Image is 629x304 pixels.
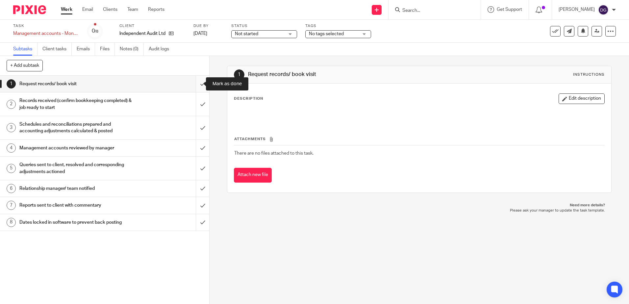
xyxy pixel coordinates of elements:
div: 8 [7,218,16,227]
span: There are no files attached to this task. [234,151,314,156]
h1: Management accounts reviewed by manager [19,143,133,153]
div: 7 [7,201,16,210]
div: 3 [7,123,16,132]
p: [PERSON_NAME] [559,6,595,13]
label: Tags [305,23,371,29]
div: 4 [7,143,16,153]
span: [DATE] [193,31,207,36]
label: Task [13,23,79,29]
a: Subtasks [13,43,38,56]
small: /8 [95,30,98,33]
a: Clients [103,6,117,13]
div: 5 [7,164,16,173]
a: Audit logs [149,43,174,56]
p: Description [234,96,263,101]
span: Get Support [497,7,522,12]
img: svg%3E [598,5,609,15]
h1: Reports sent to client with commentary [19,200,133,210]
h1: Schedules and reconciliations prepared and accounting adjustments calculated & posted [19,119,133,136]
a: Emails [77,43,95,56]
p: Need more details? [234,203,605,208]
label: Due by [193,23,223,29]
a: Notes (0) [120,43,144,56]
span: Not started [235,32,258,36]
div: 1 [7,79,16,89]
img: Pixie [13,5,46,14]
div: Management accounts - Monthly [13,30,79,37]
a: Reports [148,6,164,13]
a: Client tasks [42,43,72,56]
div: 1 [234,69,244,80]
a: Work [61,6,72,13]
div: 2 [7,100,16,109]
a: Email [82,6,93,13]
a: Team [127,6,138,13]
button: + Add subtask [7,60,43,71]
div: Instructions [573,72,605,77]
h1: Dates locked in software to prevent back posting [19,217,133,227]
p: Independent Audit Ltd [119,30,165,37]
button: Edit description [559,93,605,104]
span: Attachments [234,137,266,141]
div: 0 [92,27,98,35]
p: Please ask your manager to update the task template. [234,208,605,213]
label: Status [231,23,297,29]
a: Files [100,43,115,56]
span: No tags selected [309,32,344,36]
div: 6 [7,184,16,193]
h1: Request records/ book visit [248,71,433,78]
h1: Records received (confirm bookkeeping completed) & job ready to start [19,96,133,113]
h1: Relationship manager/ team notified [19,184,133,193]
button: Attach new file [234,168,272,183]
h1: Request records/ book visit [19,79,133,89]
label: Client [119,23,185,29]
input: Search [402,8,461,14]
h1: Queries sent to client, resolved and corresponding adjustments actioned [19,160,133,177]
